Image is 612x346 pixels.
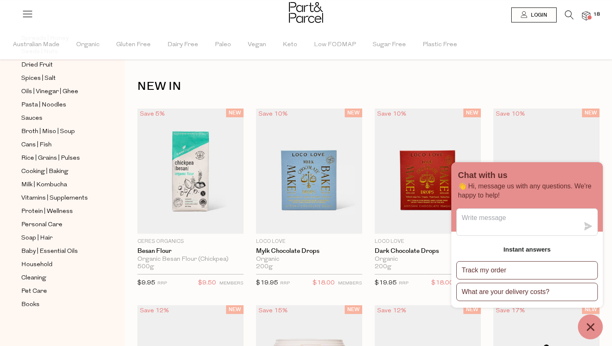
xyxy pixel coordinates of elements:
small: RRP [157,281,167,286]
img: Mylk Chocolate Drops [256,109,362,234]
a: 18 [582,11,590,20]
a: Cooking | Baking [21,166,97,177]
small: RRP [280,281,290,286]
a: Pet Care [21,286,97,297]
span: Keto [283,30,297,59]
span: Cooking | Baking [21,167,68,177]
span: $9.50 [198,278,216,289]
a: Besan Flour [137,247,244,255]
span: 18 [591,11,602,18]
a: Protein | Wellness [21,206,97,217]
a: Sauces [21,113,97,124]
span: Gluten Free [116,30,151,59]
a: Oils | Vinegar | Ghee [21,86,97,97]
span: Australian Made [13,30,60,59]
div: Save 10% [375,109,409,120]
span: Pet Care [21,287,47,297]
span: Login [529,12,547,19]
p: Loco Love [256,238,362,245]
span: Protein | Wellness [21,207,73,217]
span: $18.00 [431,278,453,289]
span: Cans | Fish [21,140,52,150]
a: Soap | Hair [21,233,97,243]
span: 200g [256,263,273,271]
a: Milk | Kombucha [21,180,97,190]
span: $9.95 [137,280,155,286]
h1: NEW IN [137,77,600,96]
span: NEW [345,109,362,117]
a: Household [21,259,97,270]
span: Dried Fruit [21,60,53,70]
span: Vitamins | Supplements [21,193,88,203]
div: Save 10% [256,109,290,120]
div: Save 10% [493,109,527,120]
img: Besan Flour [137,109,244,234]
div: Organic [375,256,481,263]
span: 500g [137,263,154,271]
inbox-online-store-chat: Shopify online store chat [449,162,605,339]
small: RRP [399,281,408,286]
span: Low FODMAP [314,30,356,59]
div: Save 12% [137,305,172,316]
span: Organic [76,30,100,59]
small: MEMBERS [219,281,244,286]
span: Personal Care [21,220,62,230]
a: Mylk Chocolate Drops [256,247,362,255]
span: Vegan [248,30,266,59]
div: Organic [256,256,362,263]
span: NEW [345,305,362,314]
a: Spices | Salt [21,73,97,84]
span: Soap | Hair [21,233,52,243]
img: Dark Chocolate Drops [375,109,481,234]
span: Broth | Miso | Soup [21,127,75,137]
span: NEW [226,109,244,117]
span: 200g [375,263,391,271]
span: $19.95 [256,280,278,286]
div: Save 15% [256,305,290,316]
span: $18.00 [313,278,335,289]
a: Books [21,299,97,310]
span: Spices | Salt [21,74,56,84]
span: Pasta | Noodles [21,100,66,110]
a: Rice | Grains | Pulses [21,153,97,163]
p: Ceres Organics [137,238,244,245]
a: Cleaning [21,273,97,283]
span: NEW [226,305,244,314]
div: Save 12% [375,305,409,316]
a: Cans | Fish [21,140,97,150]
small: MEMBERS [338,281,362,286]
a: Dried Fruit [21,60,97,70]
span: Paleo [215,30,231,59]
a: Pasta | Noodles [21,100,97,110]
div: Organic Besan Flour (Chickpea) [137,256,244,263]
span: Household [21,260,52,270]
span: Oils | Vinegar | Ghee [21,87,78,97]
span: $19.95 [375,280,397,286]
span: Baby | Essential Oils [21,247,78,257]
span: Sugar Free [373,30,406,59]
span: Milk | Kombucha [21,180,67,190]
img: Organic Grass Fed Ghee [493,109,600,234]
a: Vitamins | Supplements [21,193,97,203]
span: Cleaning [21,273,46,283]
div: Save 5% [137,109,167,120]
span: Dairy Free [167,30,198,59]
span: Rice | Grains | Pulses [21,153,80,163]
span: NEW [582,109,600,117]
span: Books [21,300,40,310]
span: Plastic Free [423,30,457,59]
p: Loco Love [375,238,481,245]
a: Broth | Miso | Soup [21,126,97,137]
a: Login [511,7,557,22]
a: Personal Care [21,220,97,230]
a: Baby | Essential Oils [21,246,97,257]
a: Dark Chocolate Drops [375,247,481,255]
span: Sauces [21,114,42,124]
span: NEW [463,109,481,117]
img: Part&Parcel [289,2,323,23]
